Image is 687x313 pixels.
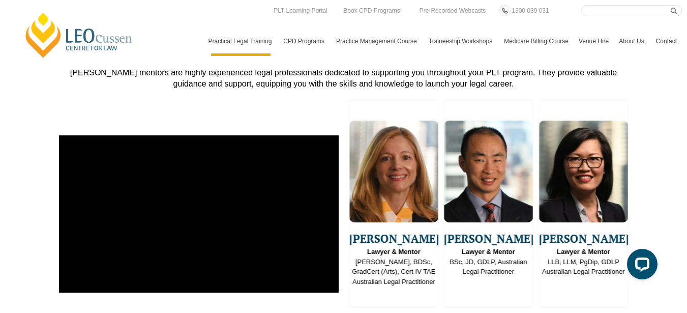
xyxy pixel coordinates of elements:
[349,247,438,287] span: [PERSON_NAME], BDSc, GradCert (Arts), Cert IV TAE Australian Legal Practitioner
[271,5,330,16] a: PLT Learning Portal
[443,100,533,307] div: 2 / 16
[444,121,533,222] img: Robin Huang
[417,5,489,16] a: Pre-Recorded Webcasts
[539,121,628,222] img: Yvonne Lye
[574,26,614,56] a: Venue Hire
[462,248,515,255] strong: Lawyer & Mentor
[278,26,331,56] a: CPD Programs
[614,26,650,56] a: About Us
[444,230,533,247] span: [PERSON_NAME]
[444,247,533,277] span: BSc, JD, GDLP, Australian Legal Practitioner
[499,26,574,56] a: Medicare Billing Course
[509,5,551,16] a: 1300 039 031
[651,26,682,56] a: Contact
[539,100,629,307] div: 3 / 16
[557,248,610,255] strong: Lawyer & Mentor
[512,7,549,14] span: 1300 039 031
[349,100,439,307] div: 1 / 16
[203,26,279,56] a: Practical Legal Training
[424,26,499,56] a: Traineeship Workshops
[619,245,662,288] iframe: LiveChat chat widget
[54,67,634,90] div: [PERSON_NAME] mentors are highly experienced legal professionals dedicated to supporting you thro...
[23,11,135,59] a: [PERSON_NAME] Centre for Law
[331,26,424,56] a: Practice Management Course
[349,121,438,222] img: Emma Ladakis
[349,230,438,247] span: [PERSON_NAME]
[367,248,420,255] strong: Lawyer & Mentor
[539,230,628,247] span: [PERSON_NAME]
[341,5,402,16] a: Book CPD Programs
[539,247,628,277] span: LLB, LLM, PgDip, GDLP Australian Legal Practitioner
